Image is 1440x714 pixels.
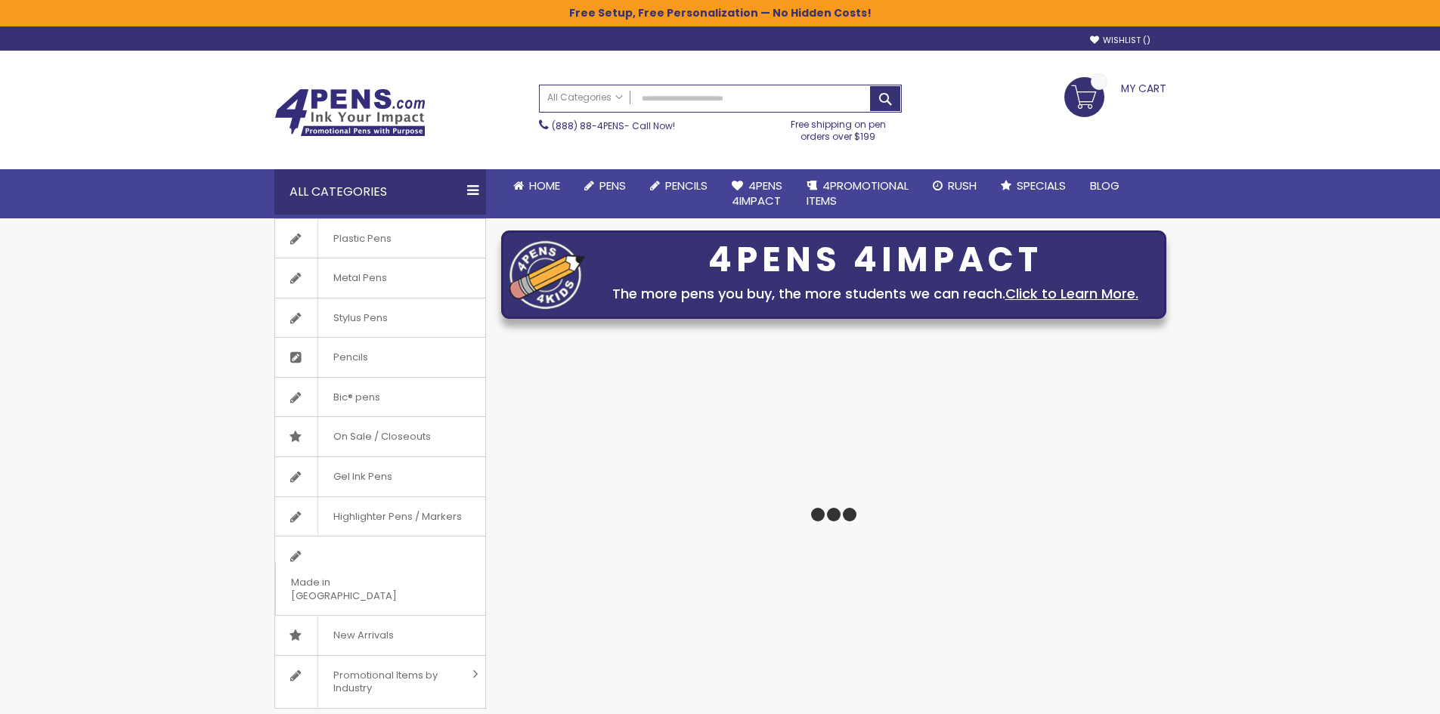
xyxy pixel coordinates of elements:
span: Promotional Items by Industry [317,656,467,708]
span: Rush [948,178,977,193]
span: Pencils [665,178,708,193]
a: Gel Ink Pens [275,457,485,496]
a: Wishlist [1090,35,1150,46]
a: Blog [1078,169,1132,202]
span: 4PROMOTIONAL ITEMS [807,178,909,209]
a: All Categories [540,85,630,110]
span: Pens [599,178,626,193]
span: New Arrivals [317,616,409,655]
a: Home [501,169,572,202]
span: Plastic Pens [317,219,407,258]
a: Pencils [275,338,485,377]
a: Metal Pens [275,258,485,298]
a: Highlighter Pens / Markers [275,497,485,536]
a: Rush [921,169,989,202]
div: All Categories [274,169,486,215]
div: 4PENS 4IMPACT [593,244,1158,276]
img: four_pen_logo.png [509,240,585,309]
span: Metal Pens [317,258,402,298]
a: Made in [GEOGRAPHIC_DATA] [275,536,485,615]
span: Stylus Pens [317,298,403,338]
a: Plastic Pens [275,219,485,258]
span: Pencils [317,338,383,377]
div: The more pens you buy, the more students we can reach. [593,283,1158,304]
span: Home [529,178,560,193]
a: (888) 88-4PENS [552,119,624,132]
span: Blog [1090,178,1119,193]
a: Specials [989,169,1078,202]
a: On Sale / Closeouts [275,417,485,456]
div: Free shipping on pen orders over $199 [775,113,902,143]
a: Stylus Pens [275,298,485,338]
a: Bic® pens [275,378,485,417]
a: 4Pens4impact [720,169,794,218]
a: Pens [572,169,638,202]
span: Gel Ink Pens [317,457,407,496]
a: New Arrivals [275,616,485,655]
span: Specials [1017,178,1066,193]
img: 4Pens Custom Pens and Promotional Products [274,88,426,137]
span: - Call Now! [552,119,675,132]
span: 4Pens 4impact [732,178,782,209]
span: Highlighter Pens / Markers [317,497,477,536]
a: 4PROMOTIONALITEMS [794,169,921,218]
span: Bic® pens [317,378,395,417]
span: Made in [GEOGRAPHIC_DATA] [275,563,447,615]
span: On Sale / Closeouts [317,417,446,456]
a: Click to Learn More. [1005,284,1138,303]
a: Pencils [638,169,720,202]
span: All Categories [547,91,623,104]
a: Promotional Items by Industry [275,656,485,708]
